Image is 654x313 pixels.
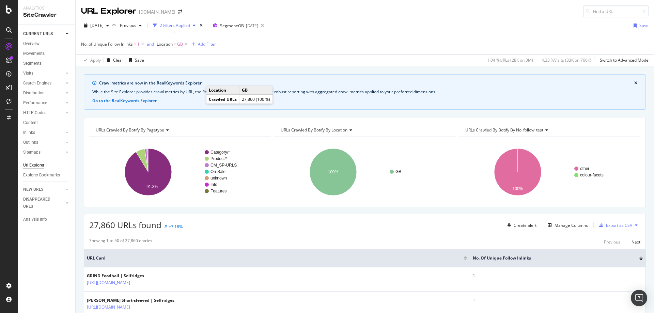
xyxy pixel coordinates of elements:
a: Movements [23,50,71,57]
td: Crawled URLs [206,95,239,104]
button: and [147,41,154,47]
span: No. of Unique Follow Inlinks [473,255,629,261]
td: 27,860 (100 %) [239,95,273,104]
text: unknown [211,176,227,181]
a: Overview [23,40,71,47]
button: [DATE] [81,20,112,31]
a: Content [23,119,71,126]
div: 1 [473,297,643,303]
text: GB [395,169,401,174]
div: [DOMAIN_NAME] [139,9,175,15]
button: Save [126,55,144,66]
td: Location [206,86,239,95]
text: colour-facets [580,173,604,177]
div: Segments [23,60,42,67]
a: Sitemaps [23,149,64,156]
span: URLs Crawled By Botify By location [281,127,347,133]
div: Save [639,22,649,28]
div: times [198,22,204,29]
a: Search Engines [23,80,64,87]
div: GRIND Foodhall | Selfridges [87,273,160,279]
text: Features [211,189,227,193]
a: [URL][DOMAIN_NAME] [87,304,130,311]
div: Explorer Bookmarks [23,172,60,179]
div: Switch to Advanced Mode [600,57,649,63]
div: Movements [23,50,45,57]
td: GB [239,86,273,95]
a: Performance [23,99,64,107]
div: Export as CSV [606,222,632,228]
button: Go to the RealKeywords Explorer [92,98,157,104]
div: Manage Columns [555,222,588,228]
span: No. of Unique Follow Inlinks [81,41,133,47]
a: Inlinks [23,129,64,136]
div: Next [632,239,640,245]
div: URL Explorer [81,5,136,17]
span: Location [157,41,173,47]
div: Outlinks [23,139,38,146]
div: Analytics [23,5,70,11]
h4: URLs Crawled By Botify By no_follow_test [464,125,634,136]
a: Visits [23,70,64,77]
a: HTTP Codes [23,109,64,116]
h4: URLs Crawled By Botify By pagetype [94,125,265,136]
text: Category/* [211,150,230,155]
a: NEW URLS [23,186,64,193]
button: Manage Columns [545,221,588,229]
span: 27,860 URLs found [89,219,161,231]
div: Performance [23,99,47,107]
text: 100% [328,170,338,174]
svg: A chart. [459,142,639,202]
text: other [580,166,589,171]
button: Create alert [504,220,536,231]
div: 4.33 % Visits ( 33K on 766K ) [542,57,591,63]
div: Content [23,119,38,126]
div: Apply [90,57,101,63]
div: 2 Filters Applied [160,22,190,28]
div: NEW URLS [23,186,43,193]
div: [PERSON_NAME] Short-sleeved | Selfridges [87,297,174,303]
div: CURRENT URLS [23,30,53,37]
span: URLs Crawled By Botify By pagetype [96,127,164,133]
button: 2 Filters Applied [150,20,198,31]
div: Sitemaps [23,149,41,156]
span: URLs Crawled By Botify By no_follow_test [465,127,543,133]
div: Url Explorer [23,162,44,169]
span: = [174,41,176,47]
div: Crawl metrics are now in the RealKeywords Explorer [99,80,634,86]
div: Open Intercom Messenger [631,290,647,306]
button: Apply [81,55,101,66]
button: Add Filter [189,40,216,48]
div: arrow-right-arrow-left [178,10,182,14]
div: Clear [113,57,123,63]
svg: A chart. [89,142,269,202]
div: Showing 1 to 50 of 27,860 entries [89,238,152,246]
a: Explorer Bookmarks [23,172,71,179]
div: Inlinks [23,129,35,136]
span: 1 [137,40,140,49]
div: A chart. [274,142,454,202]
div: Overview [23,40,40,47]
text: Info [211,182,217,187]
span: URL Card [87,255,462,261]
button: Previous [117,20,144,31]
button: Next [632,238,640,246]
div: While the Site Explorer provides crawl metrics by URL, the RealKeywords Explorer enables more rob... [92,89,637,95]
a: CURRENT URLS [23,30,64,37]
div: Distribution [23,90,45,97]
a: Distribution [23,90,64,97]
text: Product/* [211,156,228,161]
text: On-Sale [211,169,225,174]
div: DISAPPEARED URLS [23,196,58,210]
a: [URL][DOMAIN_NAME] [87,279,130,286]
div: info banner [84,74,646,110]
span: = [134,41,136,47]
div: Add Filter [198,41,216,47]
a: DISAPPEARED URLS [23,196,64,210]
div: HTTP Codes [23,109,46,116]
a: Url Explorer [23,162,71,169]
span: 2025 Oct. 7th [90,22,104,28]
span: Segment: GB [220,23,244,29]
span: GB [177,40,183,49]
